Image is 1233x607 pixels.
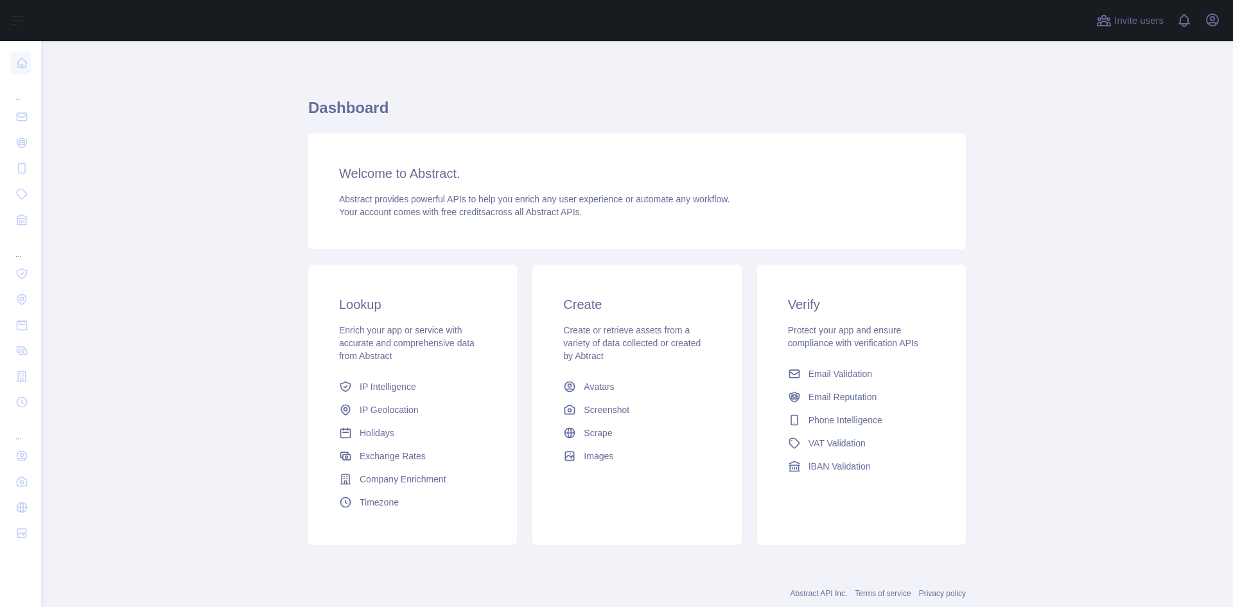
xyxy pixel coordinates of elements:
[360,403,419,416] span: IP Geolocation
[334,421,491,444] a: Holidays
[584,403,629,416] span: Screenshot
[334,468,491,491] a: Company Enrichment
[584,450,613,462] span: Images
[791,589,848,598] a: Abstract API Inc.
[1114,13,1164,28] span: Invite users
[360,450,426,462] span: Exchange Rates
[308,98,966,128] h1: Dashboard
[360,427,394,439] span: Holidays
[339,207,582,217] span: Your account comes with across all Abstract APIs.
[584,427,612,439] span: Scrape
[558,375,715,398] a: Avatars
[360,380,416,393] span: IP Intelligence
[339,325,475,361] span: Enrich your app or service with accurate and comprehensive data from Abstract
[783,432,940,455] a: VAT Validation
[558,444,715,468] a: Images
[10,77,31,103] div: ...
[334,491,491,514] a: Timezone
[919,589,966,598] a: Privacy policy
[809,460,871,473] span: IBAN Validation
[788,325,918,348] span: Protect your app and ensure compliance with verification APIs
[563,295,710,313] h3: Create
[360,473,446,486] span: Company Enrichment
[809,437,866,450] span: VAT Validation
[339,295,486,313] h3: Lookup
[334,398,491,421] a: IP Geolocation
[809,367,872,380] span: Email Validation
[10,234,31,260] div: ...
[855,589,911,598] a: Terms of service
[563,325,701,361] span: Create or retrieve assets from a variety of data collected or created by Abtract
[783,455,940,478] a: IBAN Validation
[339,194,730,204] span: Abstract provides powerful APIs to help you enrich any user experience or automate any workflow.
[360,496,399,509] span: Timezone
[783,362,940,385] a: Email Validation
[10,416,31,442] div: ...
[334,375,491,398] a: IP Intelligence
[441,207,485,217] span: free credits
[788,295,935,313] h3: Verify
[783,409,940,432] a: Phone Intelligence
[558,421,715,444] a: Scrape
[1094,10,1166,31] button: Invite users
[584,380,614,393] span: Avatars
[558,398,715,421] a: Screenshot
[334,444,491,468] a: Exchange Rates
[783,385,940,409] a: Email Reputation
[809,414,882,427] span: Phone Intelligence
[339,164,935,182] h3: Welcome to Abstract.
[809,391,877,403] span: Email Reputation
